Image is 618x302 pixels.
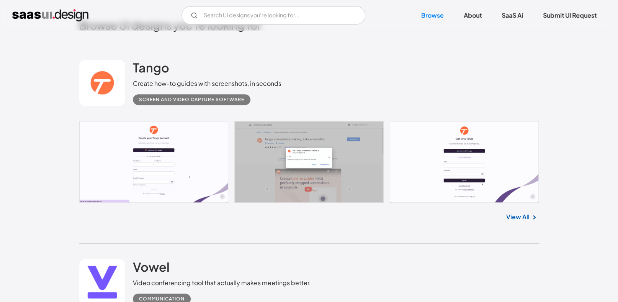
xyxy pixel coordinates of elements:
a: Browse [412,7,453,24]
a: About [455,7,491,24]
h2: Tango [133,60,169,75]
div: Create how-to guides with screenshots, in seconds [133,79,281,88]
a: SaaS Ai [492,7,532,24]
a: Tango [133,60,169,79]
h2: Vowel [133,259,170,274]
div: Video conferencing tool that actually makes meetings better. [133,278,311,287]
a: home [12,9,88,21]
h2: Browse UI designs you’re looking for [79,18,539,32]
input: Search UI designs you're looking for... [181,6,365,25]
a: Vowel [133,259,170,278]
a: View All [506,212,530,222]
a: Submit UI Request [534,7,606,24]
div: Screen and Video Capture Software [139,95,244,104]
form: Email Form [181,6,365,25]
